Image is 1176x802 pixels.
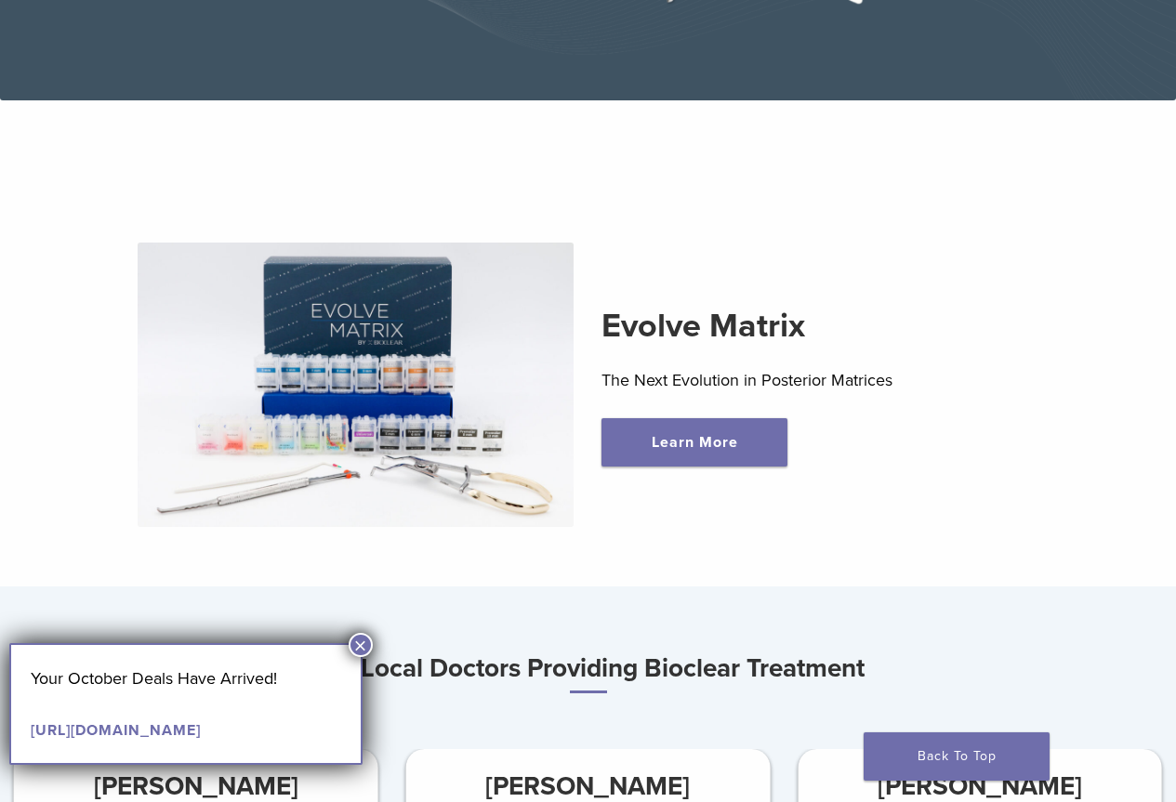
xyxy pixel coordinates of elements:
a: [URL][DOMAIN_NAME] [31,721,201,740]
img: Evolve Matrix [138,243,575,527]
a: Back To Top [864,732,1050,781]
a: Learn More [601,418,787,467]
p: The Next Evolution in Posterior Matrices [601,366,1038,394]
button: Close [349,633,373,657]
h2: Evolve Matrix [601,304,1038,348]
p: Your October Deals Have Arrived! [31,664,341,692]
